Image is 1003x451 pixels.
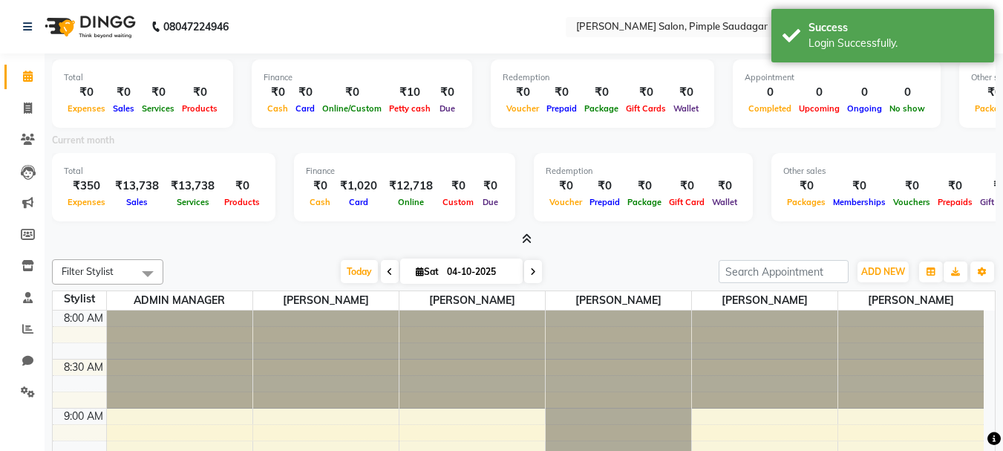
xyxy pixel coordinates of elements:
[412,266,442,277] span: Sat
[886,103,929,114] span: No show
[53,291,106,307] div: Stylist
[665,197,708,207] span: Gift Card
[138,84,178,101] div: ₹0
[178,103,221,114] span: Products
[783,197,829,207] span: Packages
[795,103,843,114] span: Upcoming
[546,197,586,207] span: Voucher
[479,197,502,207] span: Due
[808,20,983,36] div: Success
[64,71,221,84] div: Total
[334,178,383,195] div: ₹1,020
[503,84,543,101] div: ₹0
[178,84,221,101] div: ₹0
[220,178,264,195] div: ₹0
[306,178,334,195] div: ₹0
[341,260,378,283] span: Today
[543,84,581,101] div: ₹0
[745,103,795,114] span: Completed
[163,6,229,48] b: 08047224946
[394,197,428,207] span: Online
[253,291,399,310] span: [PERSON_NAME]
[62,265,114,277] span: Filter Stylist
[795,84,843,101] div: 0
[670,103,702,114] span: Wallet
[934,197,976,207] span: Prepaids
[173,197,213,207] span: Services
[264,103,292,114] span: Cash
[581,103,622,114] span: Package
[586,178,624,195] div: ₹0
[829,178,889,195] div: ₹0
[61,409,106,424] div: 9:00 AM
[843,103,886,114] span: Ongoing
[64,197,109,207] span: Expenses
[624,178,665,195] div: ₹0
[345,197,372,207] span: Card
[385,103,434,114] span: Petty cash
[264,84,292,101] div: ₹0
[306,197,334,207] span: Cash
[838,291,984,310] span: [PERSON_NAME]
[665,178,708,195] div: ₹0
[264,71,460,84] div: Finance
[442,261,517,283] input: 2025-10-04
[64,165,264,178] div: Total
[889,197,934,207] span: Vouchers
[546,291,691,310] span: [PERSON_NAME]
[708,178,741,195] div: ₹0
[670,84,702,101] div: ₹0
[708,197,741,207] span: Wallet
[107,291,252,310] span: ADMIN MANAGER
[436,103,459,114] span: Due
[306,165,503,178] div: Finance
[383,178,439,195] div: ₹12,718
[439,178,477,195] div: ₹0
[857,262,909,282] button: ADD NEW
[439,197,477,207] span: Custom
[64,178,109,195] div: ₹350
[622,84,670,101] div: ₹0
[52,134,114,147] label: Current month
[889,178,934,195] div: ₹0
[477,178,503,195] div: ₹0
[745,84,795,101] div: 0
[503,71,702,84] div: Redemption
[719,260,849,283] input: Search Appointment
[138,103,178,114] span: Services
[220,197,264,207] span: Products
[61,311,106,326] div: 8:00 AM
[886,84,929,101] div: 0
[292,84,318,101] div: ₹0
[546,178,586,195] div: ₹0
[318,103,385,114] span: Online/Custom
[122,197,151,207] span: Sales
[843,84,886,101] div: 0
[399,291,545,310] span: [PERSON_NAME]
[783,178,829,195] div: ₹0
[318,84,385,101] div: ₹0
[385,84,434,101] div: ₹10
[581,84,622,101] div: ₹0
[808,36,983,51] div: Login Successfully.
[622,103,670,114] span: Gift Cards
[829,197,889,207] span: Memberships
[586,197,624,207] span: Prepaid
[543,103,581,114] span: Prepaid
[745,71,929,84] div: Appointment
[64,103,109,114] span: Expenses
[692,291,837,310] span: [PERSON_NAME]
[934,178,976,195] div: ₹0
[64,84,109,101] div: ₹0
[165,178,220,195] div: ₹13,738
[434,84,460,101] div: ₹0
[292,103,318,114] span: Card
[109,103,138,114] span: Sales
[503,103,543,114] span: Voucher
[61,360,106,375] div: 8:30 AM
[546,165,741,178] div: Redemption
[109,178,165,195] div: ₹13,738
[861,266,905,277] span: ADD NEW
[109,84,138,101] div: ₹0
[624,197,665,207] span: Package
